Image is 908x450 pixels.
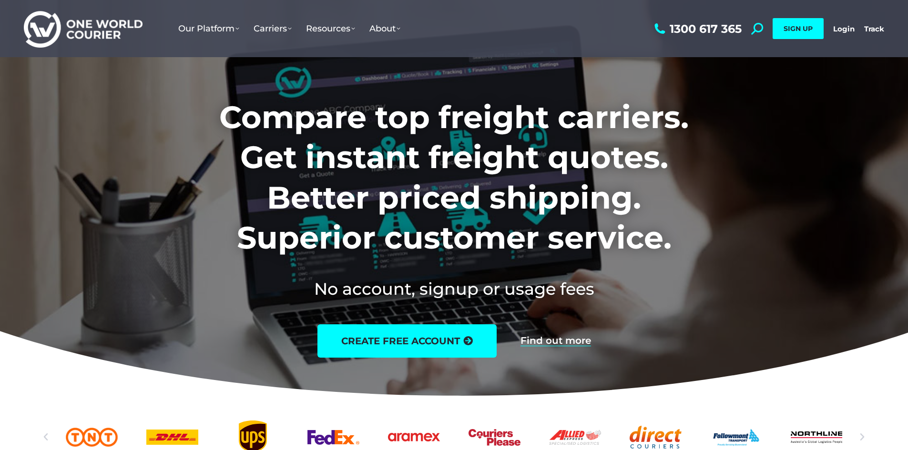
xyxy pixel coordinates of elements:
span: SIGN UP [784,24,813,33]
a: About [362,14,408,43]
h1: Compare top freight carriers. Get instant freight quotes. Better priced shipping. Superior custom... [156,97,752,258]
a: SIGN UP [773,18,824,39]
span: Our Platform [178,23,239,34]
a: Carriers [246,14,299,43]
a: Find out more [520,336,591,346]
span: About [369,23,400,34]
span: Carriers [254,23,292,34]
a: Login [833,24,855,33]
span: Resources [306,23,355,34]
h2: No account, signup or usage fees [156,277,752,300]
a: Resources [299,14,362,43]
a: 1300 617 365 [652,23,742,35]
a: create free account [317,324,497,358]
a: Track [864,24,884,33]
a: Our Platform [171,14,246,43]
img: One World Courier [24,10,143,48]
